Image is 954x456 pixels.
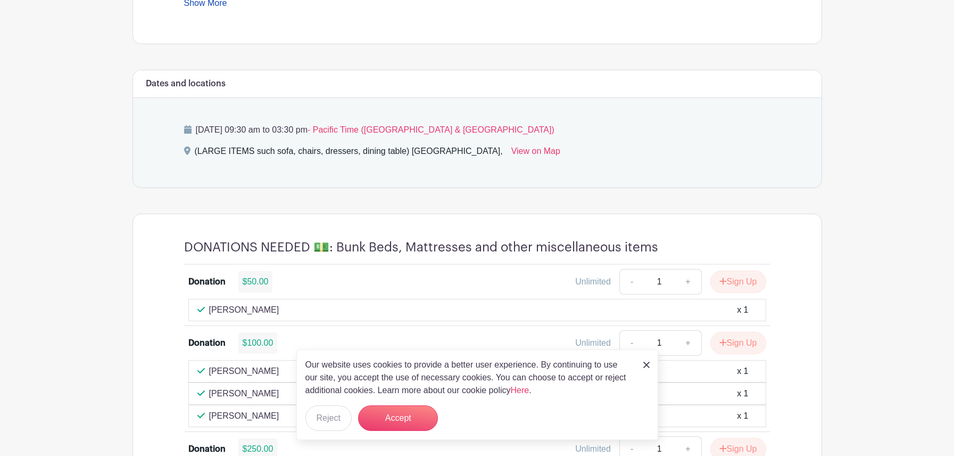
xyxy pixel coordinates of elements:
[575,443,611,455] div: Unlimited
[184,124,770,136] p: [DATE] 09:30 am to 03:30 pm
[238,271,273,292] div: $50.00
[737,410,748,422] div: x 1
[511,386,529,395] a: Here
[305,405,352,431] button: Reject
[195,145,503,162] div: (LARGE ITEMS such sofa, chairs, dressers, dining table) [GEOGRAPHIC_DATA],
[575,275,611,288] div: Unlimited
[710,332,766,354] button: Sign Up
[675,269,701,295] a: +
[710,271,766,293] button: Sign Up
[146,79,226,89] h6: Dates and locations
[209,304,279,316] p: [PERSON_NAME]
[737,365,748,378] div: x 1
[619,330,644,356] a: -
[737,387,748,400] div: x 1
[209,410,279,422] p: [PERSON_NAME]
[358,405,438,431] button: Accept
[675,330,701,356] a: +
[511,145,560,162] a: View on Map
[188,443,226,455] div: Donation
[575,337,611,349] div: Unlimited
[643,362,650,368] img: close_button-5f87c8562297e5c2d7936805f587ecaba9071eb48480494691a3f1689db116b3.svg
[305,359,632,397] p: Our website uses cookies to provide a better user experience. By continuing to use our site, you ...
[188,275,226,288] div: Donation
[188,337,226,349] div: Donation
[308,125,554,134] span: - Pacific Time ([GEOGRAPHIC_DATA] & [GEOGRAPHIC_DATA])
[184,240,658,255] h4: DONATIONS NEEDED 💵: Bunk Beds, Mattresses and other miscellaneous items
[209,387,279,400] p: [PERSON_NAME]
[238,332,278,354] div: $100.00
[619,269,644,295] a: -
[209,365,279,378] p: [PERSON_NAME]
[737,304,748,316] div: x 1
